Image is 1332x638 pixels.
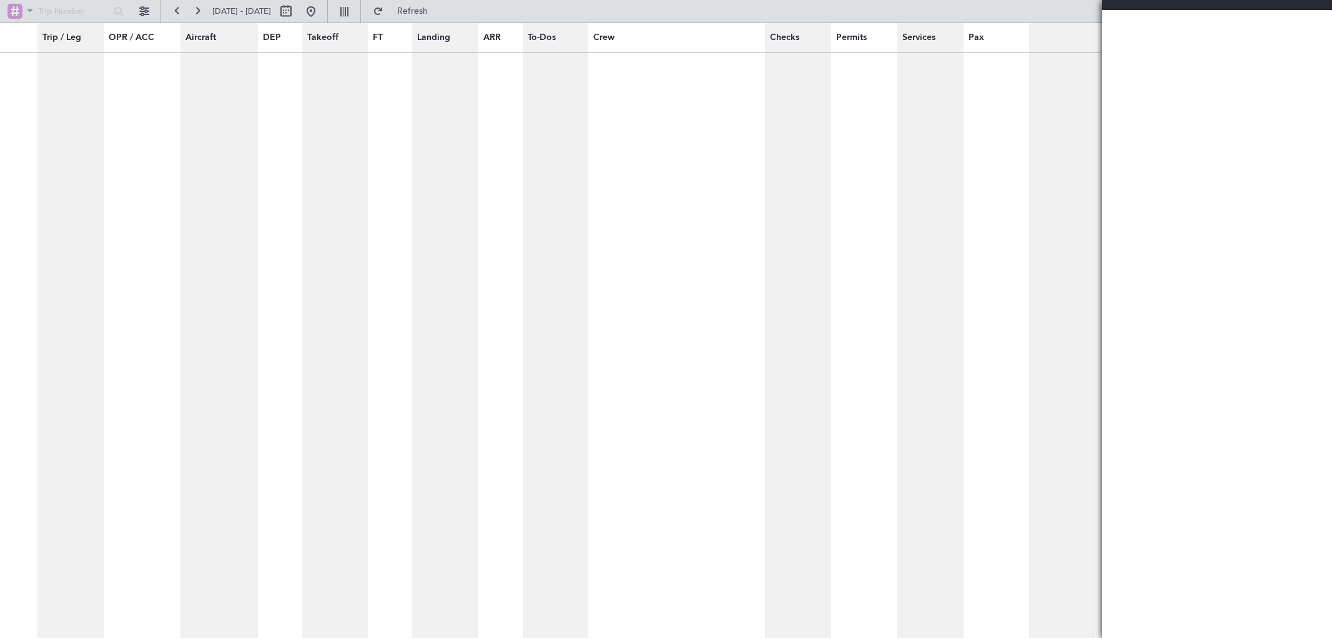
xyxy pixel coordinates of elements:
span: ARR [483,31,501,44]
span: Services [902,31,935,44]
span: Checks [770,31,799,44]
span: DEP [263,31,281,44]
button: Refresh [367,1,442,21]
span: Pax [969,31,984,44]
span: Trip / Leg [42,31,81,44]
span: Landing [417,31,450,44]
span: FT [373,31,383,44]
span: OPR / ACC [109,31,154,44]
span: To-Dos [528,31,556,44]
span: Takeoff [307,31,338,44]
span: Refresh [386,7,438,16]
span: [DATE] - [DATE] [212,6,271,17]
span: Crew [593,31,614,44]
span: Permits [836,31,867,44]
span: Aircraft [185,31,216,44]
